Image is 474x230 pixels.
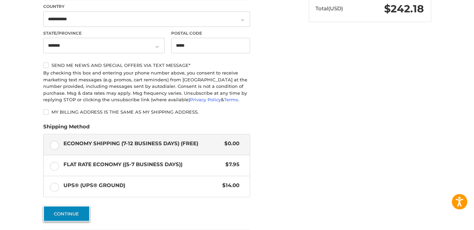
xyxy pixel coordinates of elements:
[43,30,165,36] label: State/Province
[43,206,90,221] button: Continue
[224,97,238,102] a: Terms
[171,30,250,36] label: Postal Code
[63,182,219,189] span: UPS® (UPS® Ground)
[43,70,250,103] div: By checking this box and entering your phone number above, you consent to receive marketing text ...
[43,3,250,10] label: Country
[43,123,90,134] legend: Shipping Method
[43,62,250,68] label: Send me news and special offers via text message*
[316,5,343,12] span: Total (USD)
[63,140,221,148] span: Economy Shipping (7-12 Business Days) (Free)
[222,161,240,169] span: $7.95
[63,161,222,169] span: Flat Rate Economy ((5-7 Business Days))
[190,97,221,102] a: Privacy Policy
[384,2,424,15] span: $242.18
[221,140,240,148] span: $0.00
[219,182,240,189] span: $14.00
[43,109,250,115] label: My billing address is the same as my shipping address.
